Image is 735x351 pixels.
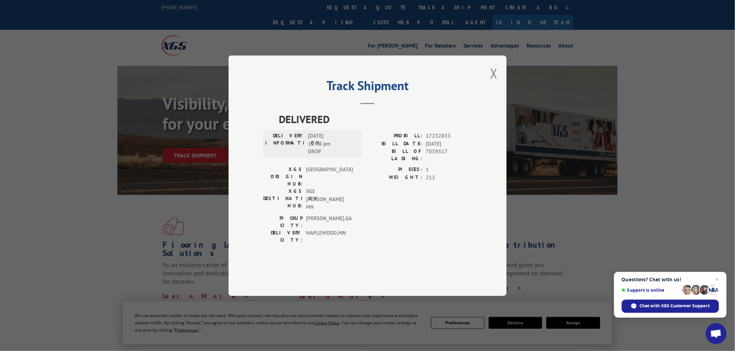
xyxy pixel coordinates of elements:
[367,148,422,162] label: BILL OF LADING:
[426,166,472,174] span: 1
[306,229,353,243] span: MAPLEWOOD , MN
[713,275,721,284] span: Close chat
[263,214,303,229] label: PICKUP CITY:
[426,173,472,181] span: 212
[265,132,305,156] label: DELIVERY INFORMATION:
[308,132,355,156] span: [DATE] 12:00 pm DROP
[640,303,710,309] span: Chat with XGS Customer Support
[263,166,303,188] label: XGS ORIGIN HUB:
[426,148,472,162] span: 7039517
[367,166,422,174] label: PIECES:
[426,132,472,140] span: 17232853
[306,166,353,188] span: [GEOGRAPHIC_DATA]
[622,277,719,282] span: Questions? Chat with us!
[426,140,472,148] span: [DATE]
[367,173,422,181] label: WEIGHT:
[490,64,498,83] button: Close modal
[622,288,680,293] span: Support is online
[263,188,303,211] label: XGS DESTINATION HUB:
[367,140,422,148] label: BILL DATE:
[306,214,353,229] span: [PERSON_NAME] , GA
[263,229,303,243] label: DELIVERY CITY:
[367,132,422,140] label: PROBILL:
[622,300,719,313] div: Chat with XGS Customer Support
[706,323,727,344] div: Open chat
[263,81,472,94] h2: Track Shipment
[306,188,353,211] span: XGS [PERSON_NAME] MN
[279,111,472,127] span: DELIVERED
